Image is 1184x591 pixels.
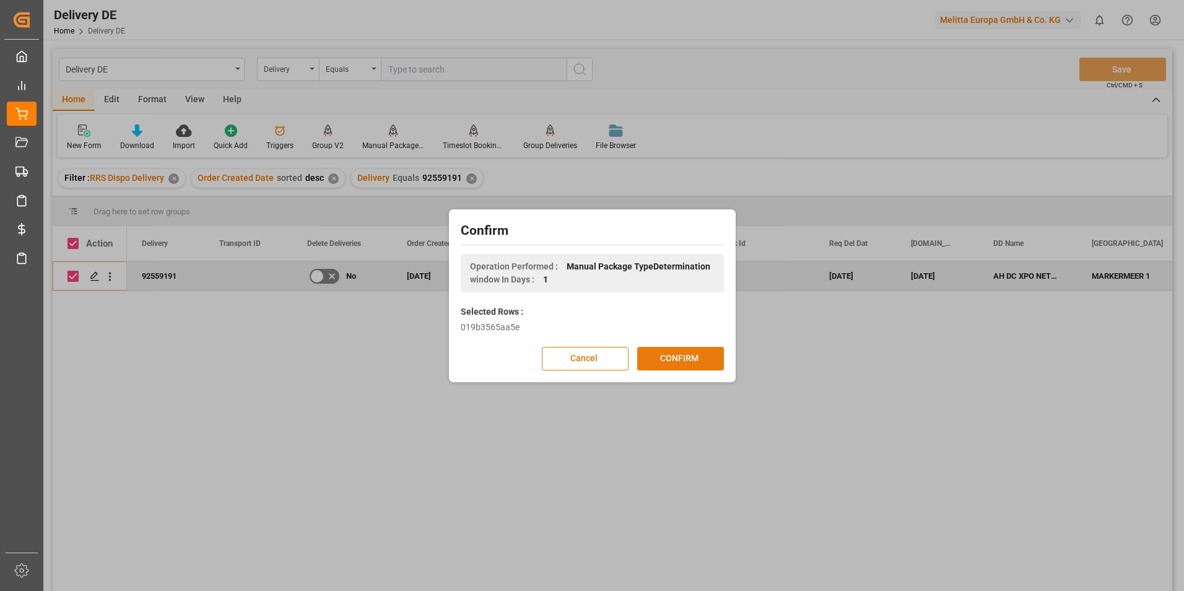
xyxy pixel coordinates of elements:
button: CONFIRM [637,347,724,370]
span: window In Days : [470,273,534,286]
h2: Confirm [461,221,724,241]
span: Manual Package TypeDetermination [567,260,710,273]
button: Cancel [542,347,629,370]
label: Selected Rows : [461,305,523,318]
span: 1 [543,273,548,286]
div: 019b3565aa5e [461,321,724,334]
span: Operation Performed : [470,260,558,273]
